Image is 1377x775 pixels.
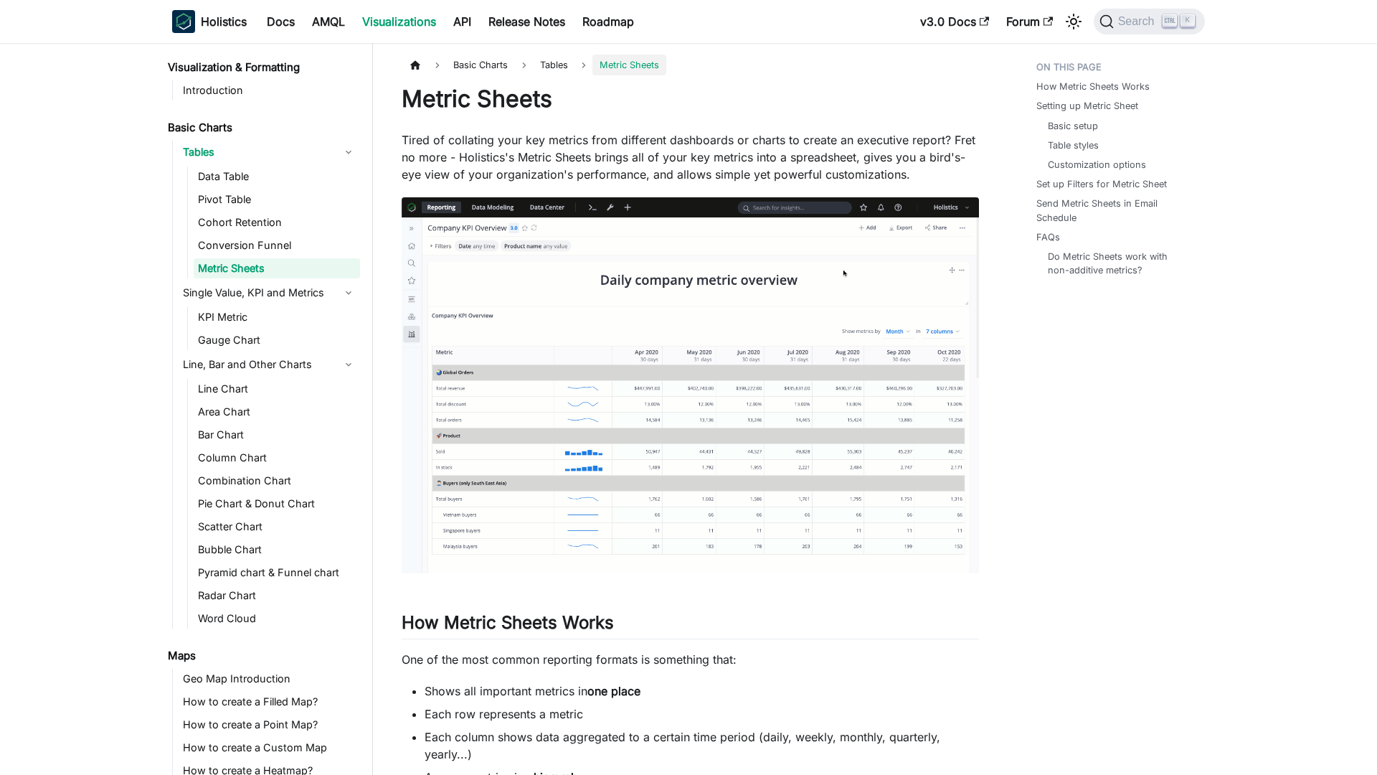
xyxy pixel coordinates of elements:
a: Set up Filters for Metric Sheet [1036,177,1167,191]
a: FAQs [1036,230,1060,244]
a: Geo Map Introduction [179,669,360,689]
a: Bar Chart [194,425,360,445]
a: AMQL [303,10,354,33]
b: Holistics [201,13,247,30]
a: Single Value, KPI and Metrics [179,281,360,304]
li: Each column shows data aggregated to a certain time period (daily, weekly, monthly, quarterly, ye... [425,728,979,763]
a: Visualization & Formatting [164,57,360,77]
a: Setting up Metric Sheet [1036,99,1138,113]
a: Docs [258,10,303,33]
a: Radar Chart [194,586,360,606]
p: Tired of collating your key metrics from different dashboards or charts to create an executive re... [402,131,979,183]
a: Column Chart [194,448,360,468]
a: Pyramid chart & Funnel chart [194,563,360,583]
a: Maps [164,646,360,666]
a: Release Notes [480,10,574,33]
a: How to create a Custom Map [179,738,360,758]
a: Area Chart [194,402,360,422]
a: Conversion Funnel [194,235,360,255]
a: Line, Bar and Other Charts [179,353,360,376]
h1: Metric Sheets [402,85,979,113]
a: KPI Metric [194,307,360,327]
button: Search (Ctrl+K) [1094,9,1205,34]
span: Basic Charts [446,55,515,75]
a: Visualizations [354,10,445,33]
a: Customization options [1048,158,1146,172]
a: Table styles [1048,138,1099,152]
a: Gauge Chart [194,330,360,350]
a: Line Chart [194,379,360,399]
a: How to create a Point Map? [179,715,360,735]
a: Basic setup [1048,119,1098,133]
a: Roadmap [574,10,643,33]
a: How to create a Filled Map? [179,692,360,712]
a: Home page [402,55,429,75]
a: Forum [998,10,1061,33]
a: Word Cloud [194,609,360,629]
span: Search [1114,15,1163,28]
a: Metric Sheets [194,258,360,278]
nav: Docs sidebar [158,43,373,775]
a: Send Metric Sheets in Email Schedule [1036,197,1196,224]
a: HolisticsHolistics [172,10,247,33]
kbd: K [1180,14,1195,27]
a: Scatter Chart [194,517,360,537]
a: Introduction [179,80,360,100]
a: Do Metric Sheets work with non-additive metrics? [1048,250,1191,277]
img: Holistics [172,10,195,33]
a: API [445,10,480,33]
a: Basic Charts [164,118,360,138]
button: Switch between dark and light mode (currently light mode) [1062,10,1085,33]
a: Pie Chart & Donut Chart [194,494,360,514]
a: How Metric Sheets Works [1036,80,1150,93]
p: One of the most common reporting formats is something that: [402,651,979,668]
span: Tables [533,55,575,75]
h2: How Metric Sheets Works [402,612,979,639]
a: Bubble Chart [194,540,360,560]
a: Pivot Table [194,189,360,210]
a: v3.0 Docs [912,10,998,33]
a: Data Table [194,166,360,187]
span: Metric Sheets [592,55,666,75]
strong: one place [587,684,640,698]
a: Cohort Retention [194,212,360,232]
a: Tables [179,141,360,164]
li: Each row represents a metric [425,705,979,723]
a: Combination Chart [194,471,360,491]
nav: Breadcrumbs [402,55,979,75]
li: Shows all important metrics in [425,682,979,700]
